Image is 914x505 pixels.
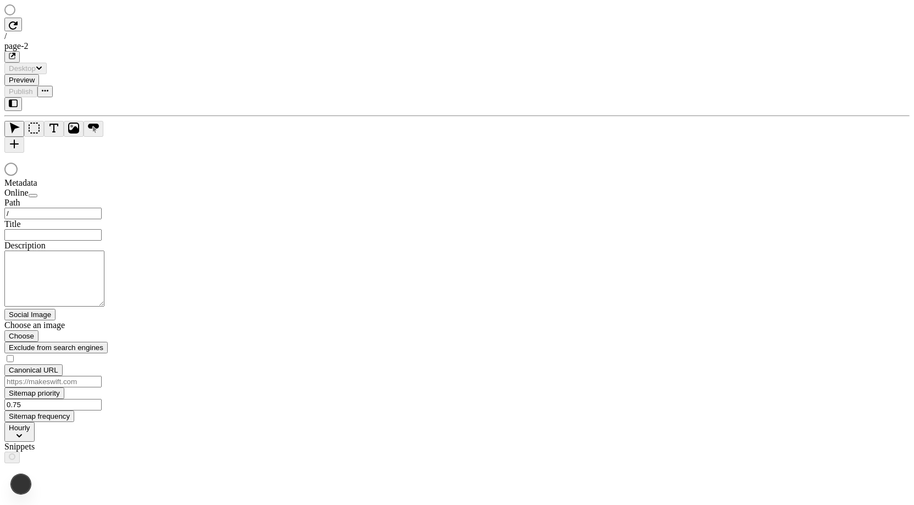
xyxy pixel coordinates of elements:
[9,424,30,432] span: Hourly
[9,64,36,73] span: Desktop
[4,31,910,41] div: /
[24,121,44,137] button: Box
[4,198,20,207] span: Path
[9,366,58,374] span: Canonical URL
[44,121,64,137] button: Text
[9,389,60,397] span: Sitemap priority
[9,76,35,84] span: Preview
[4,342,108,353] button: Exclude from search engines
[4,63,47,74] button: Desktop
[9,412,70,420] span: Sitemap frequency
[4,86,37,97] button: Publish
[84,121,103,137] button: Button
[9,310,51,319] span: Social Image
[4,309,56,320] button: Social Image
[4,422,35,442] button: Hourly
[4,376,102,387] input: https://makeswift.com
[4,188,29,197] span: Online
[64,121,84,137] button: Image
[4,241,46,250] span: Description
[9,343,103,352] span: Exclude from search engines
[4,410,74,422] button: Sitemap frequency
[9,87,33,96] span: Publish
[9,332,34,340] span: Choose
[4,178,136,188] div: Metadata
[4,219,21,229] span: Title
[4,387,64,399] button: Sitemap priority
[4,74,39,86] button: Preview
[4,442,136,452] div: Snippets
[4,364,63,376] button: Canonical URL
[4,320,136,330] div: Choose an image
[4,330,38,342] button: Choose
[4,41,910,51] div: page-2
